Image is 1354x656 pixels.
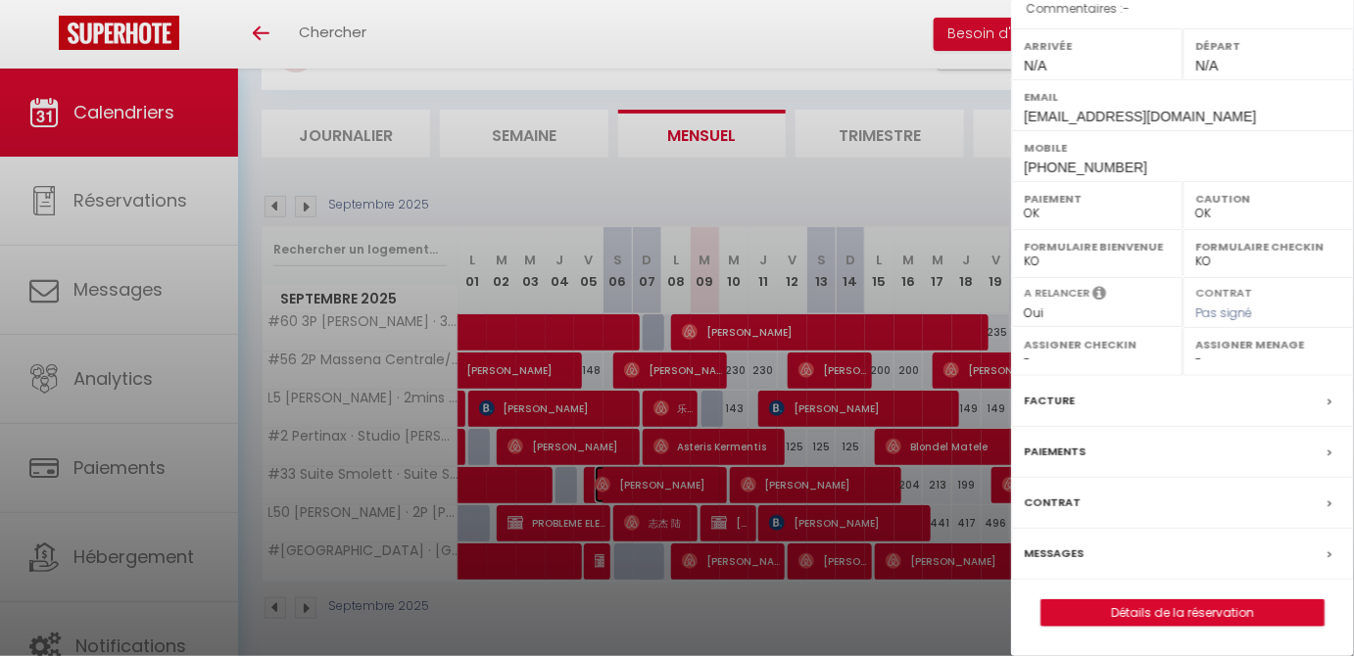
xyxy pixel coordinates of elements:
label: Messages [1024,543,1084,564]
label: Formulaire Bienvenue [1024,237,1170,257]
label: Email [1024,87,1341,107]
label: Assigner Menage [1195,335,1341,354]
label: Assigner Checkin [1024,335,1170,354]
label: A relancer [1024,285,1089,302]
span: Pas signé [1195,305,1252,321]
span: N/A [1195,58,1218,73]
span: [EMAIL_ADDRESS][DOMAIN_NAME] [1024,109,1256,124]
label: Contrat [1024,492,1081,513]
label: Caution [1195,189,1341,209]
label: Départ [1195,36,1341,56]
label: Paiements [1024,442,1086,462]
label: Mobile [1024,138,1341,158]
i: Sélectionner OUI si vous souhaiter envoyer les séquences de messages post-checkout [1092,285,1106,306]
button: Ouvrir le widget de chat LiveChat [16,8,74,67]
label: Arrivée [1024,36,1170,56]
span: N/A [1024,58,1046,73]
span: [PHONE_NUMBER] [1024,160,1147,175]
label: Paiement [1024,189,1170,209]
label: Formulaire Checkin [1195,237,1341,257]
label: Contrat [1195,285,1252,298]
button: Détails de la réservation [1040,599,1325,627]
a: Détails de la réservation [1041,600,1324,626]
label: Facture [1024,391,1075,411]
